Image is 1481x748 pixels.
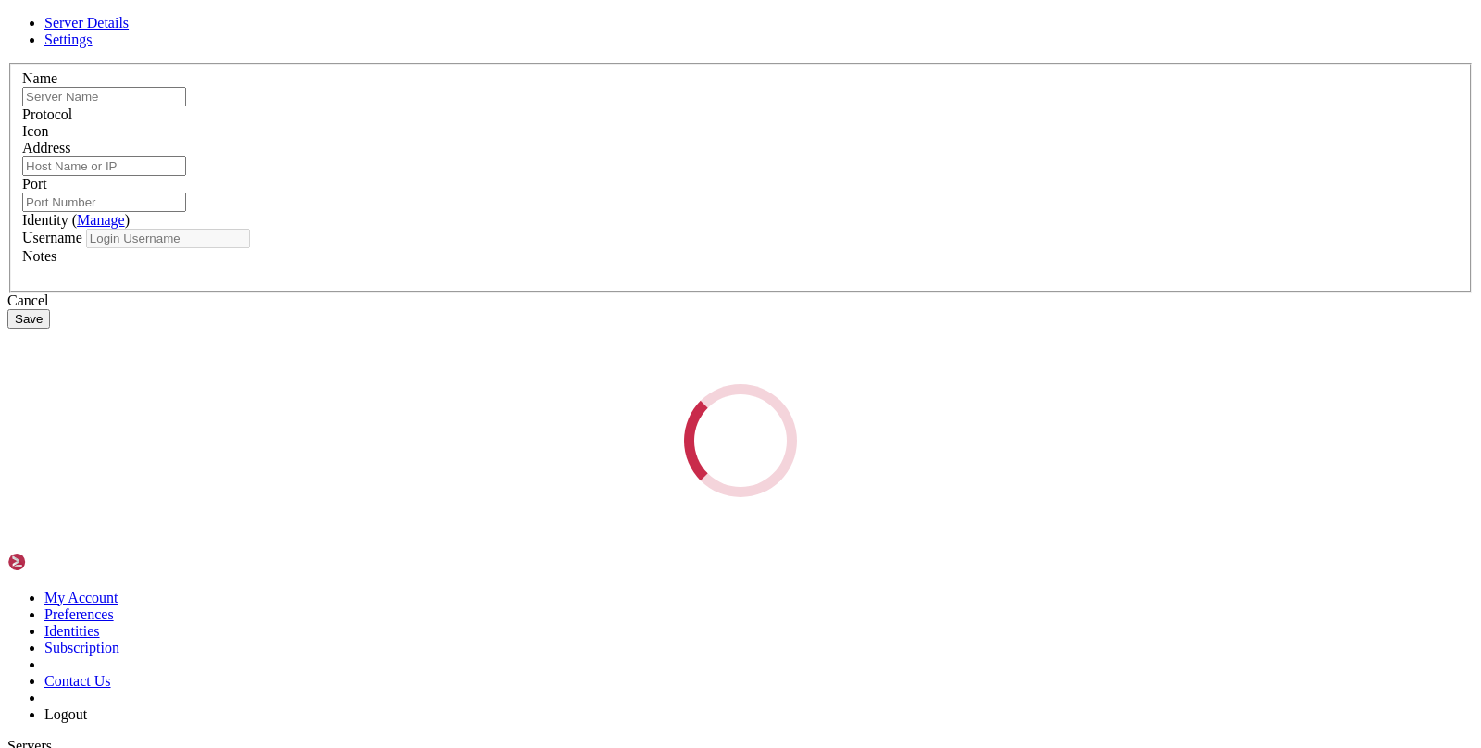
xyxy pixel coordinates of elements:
[44,640,119,655] a: Subscription
[22,156,186,176] input: Host Name or IP
[44,706,87,722] a: Logout
[22,106,72,122] label: Protocol
[72,212,130,228] span: ( )
[22,140,70,156] label: Address
[22,176,47,192] label: Port
[7,309,50,329] button: Save
[44,623,100,639] a: Identities
[22,70,57,86] label: Name
[44,673,111,689] a: Contact Us
[44,15,129,31] a: Server Details
[22,87,186,106] input: Server Name
[22,212,130,228] label: Identity
[22,123,48,139] label: Icon
[77,212,125,228] a: Manage
[22,193,186,212] input: Port Number
[22,230,82,245] label: Username
[44,606,114,622] a: Preferences
[7,293,1474,309] div: Cancel
[684,384,797,497] div: Loading...
[44,31,93,47] a: Settings
[7,553,114,571] img: Shellngn
[22,248,56,264] label: Notes
[86,229,250,248] input: Login Username
[44,590,118,605] a: My Account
